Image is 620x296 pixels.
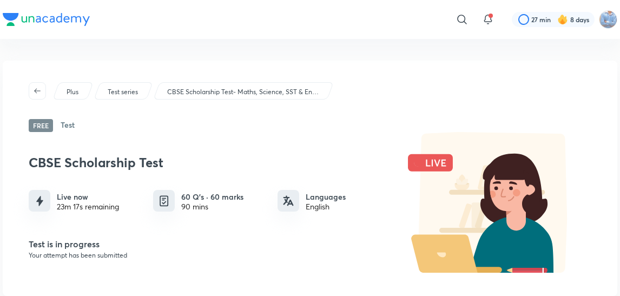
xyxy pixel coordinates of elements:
p: CBSE Scholarship Test- Maths, Science, SST & English [167,87,319,97]
img: live [397,132,591,273]
div: 90 mins [181,202,243,211]
img: languages [283,195,294,206]
a: CBSE Scholarship Test- Maths, Science, SST & English [166,87,321,97]
p: Plus [67,87,78,97]
h6: 60 Q’s · 60 marks [181,191,243,202]
p: Your attempt has been submitted [29,251,391,260]
a: Test series [106,87,140,97]
span: Free [29,119,53,132]
h6: Languages [306,191,346,202]
h6: Test [61,119,75,132]
h6: Live now [57,191,119,202]
img: sukhneet singh sidhu [599,10,617,29]
img: streak [557,14,568,25]
img: Company Logo [3,13,90,26]
h3: CBSE Scholarship Test [29,155,391,170]
img: live-icon [33,194,47,208]
a: Plus [65,87,81,97]
div: English [306,202,346,211]
p: Test series [108,87,138,97]
img: quiz info [157,194,171,208]
h5: Test is in progress [29,238,391,251]
div: 23m 17s remaining [57,202,119,211]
